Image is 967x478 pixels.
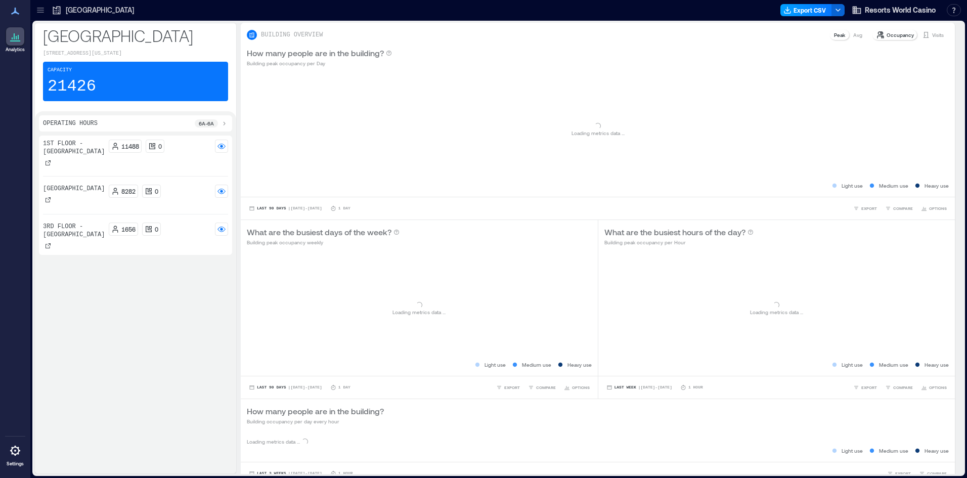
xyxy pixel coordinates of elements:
p: 1 Hour [338,470,353,476]
button: EXPORT [851,203,879,213]
button: OPTIONS [562,382,592,393]
span: OPTIONS [572,384,590,390]
p: 1 Hour [688,384,703,390]
p: 0 [158,142,162,150]
p: Operating Hours [43,119,98,127]
p: Medium use [879,182,908,190]
p: Medium use [522,361,551,369]
p: 1656 [121,225,136,233]
p: 21426 [48,76,96,97]
p: Medium use [879,447,908,455]
p: Loading metrics data ... [392,308,446,316]
a: Settings [3,439,27,470]
span: EXPORT [861,384,877,390]
p: Light use [842,361,863,369]
p: Heavy use [925,182,949,190]
p: How many people are in the building? [247,47,384,59]
p: [STREET_ADDRESS][US_STATE] [43,50,228,58]
p: 11488 [121,142,139,150]
p: Analytics [6,47,25,53]
button: EXPORT [494,382,522,393]
button: COMPARE [883,203,915,213]
p: 6a - 6a [199,119,214,127]
p: How many people are in the building? [247,405,384,417]
p: 0 [155,187,158,195]
p: 1 Day [338,205,350,211]
p: 3rd Floor - [GEOGRAPHIC_DATA] [43,223,105,239]
span: COMPARE [893,205,913,211]
button: Last 90 Days |[DATE]-[DATE] [247,382,324,393]
p: Capacity [48,66,72,74]
button: Last 90 Days |[DATE]-[DATE] [247,203,324,213]
p: Loading metrics data ... [572,129,625,137]
p: Loading metrics data ... [750,308,803,316]
button: Export CSV [780,4,832,16]
button: Resorts World Casino [849,2,939,18]
p: Building peak occupancy weekly [247,238,400,246]
p: What are the busiest days of the week? [247,226,391,238]
p: Light use [485,361,506,369]
span: COMPARE [893,384,913,390]
button: OPTIONS [919,203,949,213]
span: EXPORT [895,470,911,476]
p: Occupancy [887,31,914,39]
button: COMPARE [526,382,558,393]
p: Heavy use [567,361,592,369]
p: Light use [842,447,863,455]
p: 8282 [121,187,136,195]
button: Last Week |[DATE]-[DATE] [604,382,674,393]
button: EXPORT [851,382,879,393]
p: 1 Day [338,384,350,390]
span: Resorts World Casino [865,5,936,15]
p: Light use [842,182,863,190]
p: Building peak occupancy per Day [247,59,392,67]
p: [GEOGRAPHIC_DATA] [66,5,134,15]
p: 1st Floor - [GEOGRAPHIC_DATA] [43,140,105,156]
p: Peak [834,31,845,39]
p: Medium use [879,361,908,369]
p: [GEOGRAPHIC_DATA] [43,25,228,46]
p: Loading metrics data ... [247,438,300,446]
p: Settings [7,461,24,467]
p: Avg [853,31,862,39]
p: BUILDING OVERVIEW [261,31,323,39]
p: [GEOGRAPHIC_DATA] [43,185,105,193]
span: COMPARE [536,384,556,390]
span: OPTIONS [929,205,947,211]
span: COMPARE [927,470,947,476]
button: COMPARE [883,382,915,393]
button: OPTIONS [919,382,949,393]
a: Analytics [3,24,28,56]
p: Visits [932,31,944,39]
p: Building occupancy per day every hour [247,417,384,425]
p: Heavy use [925,447,949,455]
p: What are the busiest hours of the day? [604,226,745,238]
span: EXPORT [861,205,877,211]
p: 0 [155,225,158,233]
span: EXPORT [504,384,520,390]
span: OPTIONS [929,384,947,390]
p: Heavy use [925,361,949,369]
p: Building peak occupancy per Hour [604,238,754,246]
